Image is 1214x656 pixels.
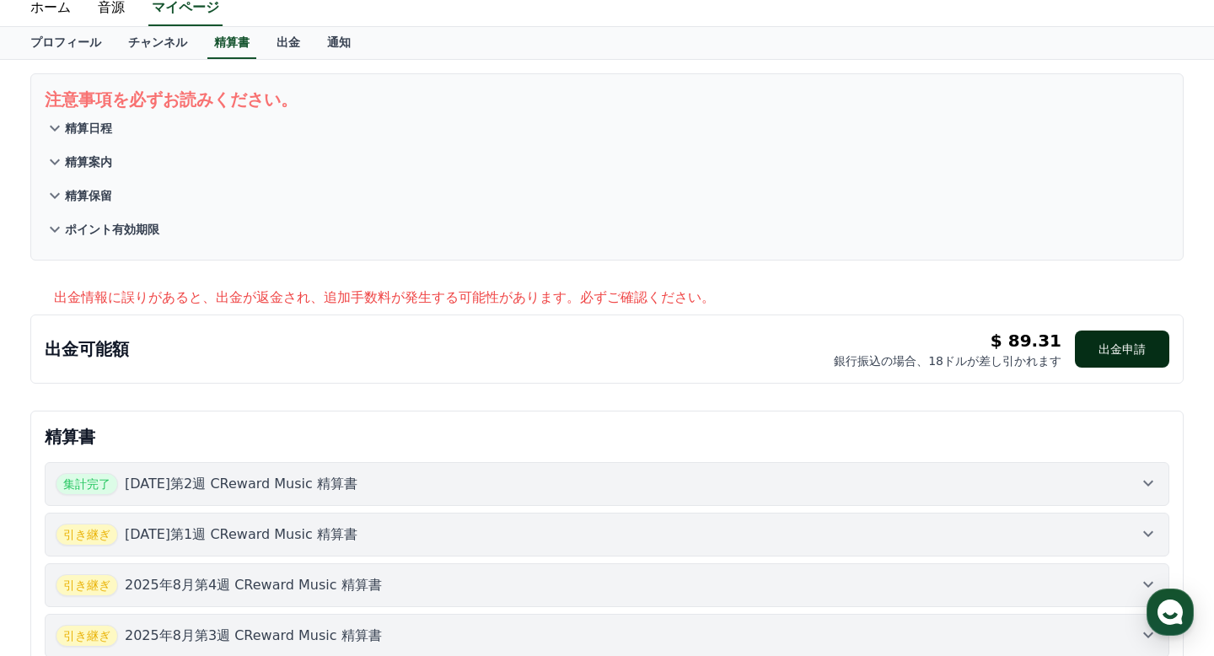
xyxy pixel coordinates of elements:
a: プロフィール [17,27,115,59]
span: Messages [140,542,190,556]
button: 集計完了 [DATE]第2週 CReward Music 精算書 [45,462,1169,506]
a: 精算書 [207,27,256,59]
p: 精算保留 [65,187,112,204]
button: 引き継ぎ [DATE]第1週 CReward Music 精算書 [45,513,1169,557]
button: 精算日程 [45,111,1169,145]
p: 精算案内 [65,153,112,170]
p: 注意事項を必ずお読みください。 [45,88,1169,111]
p: 精算日程 [65,120,112,137]
a: 出金 [263,27,314,59]
p: $ 89.31 [991,329,1061,352]
p: 2025年8月第3週 CReward Music 精算書 [125,626,382,646]
span: Settings [250,541,291,555]
button: 精算案内 [45,145,1169,179]
button: 引き継ぎ 2025年8月第4週 CReward Music 精算書 [45,563,1169,607]
a: Settings [218,516,324,558]
p: 出金可能額 [45,337,129,361]
p: 2025年8月第4週 CReward Music 精算書 [125,575,382,595]
p: [DATE]第2週 CReward Music 精算書 [125,474,357,494]
p: 出金情報に誤りがあると、出金が返金され、追加手数料が発生する可能性があります。必ずご確認ください。 [54,288,1184,308]
p: [DATE]第1週 CReward Music 精算書 [125,524,357,545]
span: 引き継ぎ [56,625,118,647]
a: Home [5,516,111,558]
button: 精算保留 [45,179,1169,212]
span: 引き継ぎ [56,574,118,596]
span: Home [43,541,73,555]
button: 出金申請 [1075,331,1169,368]
span: 引き継ぎ [56,524,118,546]
span: 集計完了 [56,473,118,495]
p: 銀行振込の場合、18ドルが差し引かれます [834,352,1061,369]
p: ポイント有効期限 [65,221,159,238]
a: Messages [111,516,218,558]
p: 精算書 [45,425,1169,449]
button: ポイント有効期限 [45,212,1169,246]
a: 通知 [314,27,364,59]
a: チャンネル [115,27,201,59]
